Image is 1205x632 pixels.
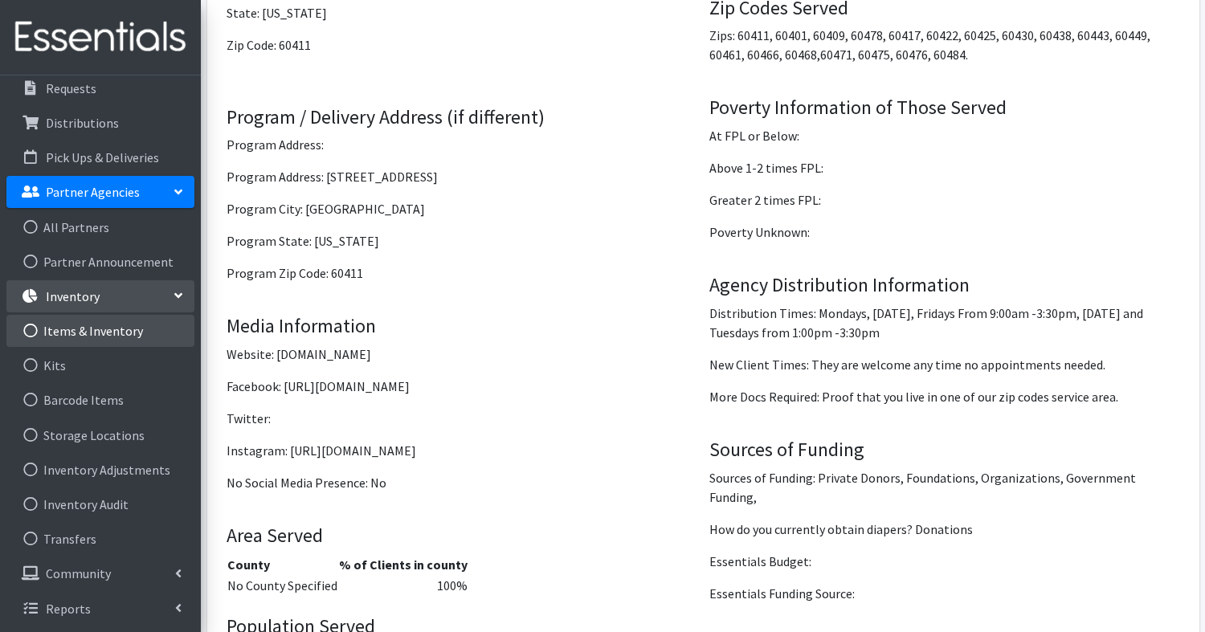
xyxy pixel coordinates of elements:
p: Pick Ups & Deliveries [46,149,159,165]
p: State: [US_STATE] [227,3,697,22]
p: Twitter: [227,409,697,428]
p: Sources of Funding: Private Donors, Foundations, Organizations, Government Funding, [709,468,1180,507]
p: Distribution Times: Mondays, [DATE], Fridays From 9:00am -3:30pm, [DATE] and Tuesdays from 1:00pm... [709,304,1180,342]
h4: Sources of Funding [709,438,1180,462]
th: % of Clients in county [338,554,468,575]
a: Inventory Adjustments [6,454,194,486]
td: 100% [338,575,468,596]
th: County [227,554,338,575]
a: Distributions [6,107,194,139]
a: Community [6,557,194,589]
p: Zip Code: 60411 [227,35,697,55]
p: Community [46,565,111,581]
p: No Social Media Presence: No [227,473,697,492]
p: Poverty Unknown: [709,222,1180,242]
p: Above 1-2 times FPL: [709,158,1180,177]
p: Facebook: [URL][DOMAIN_NAME] [227,377,697,396]
a: Requests [6,72,194,104]
p: Reports [46,601,91,617]
a: All Partners [6,211,194,243]
img: HumanEssentials [6,10,194,64]
p: Zips: 60411, 60401, 60409, 60478, 60417, 60422, 60425, 60430, 60438, 60443, 60449, 60461, 60466, ... [709,26,1180,64]
h4: Agency Distribution Information [709,274,1180,297]
h4: Area Served [227,524,697,548]
p: Program State: [US_STATE] [227,231,697,251]
h4: Poverty Information of Those Served [709,96,1180,120]
p: How do you currently obtain diapers? Donations [709,520,1180,539]
a: Reports [6,593,194,625]
a: Barcode Items [6,384,194,416]
a: Pick Ups & Deliveries [6,141,194,173]
p: Program Zip Code: 60411 [227,263,697,283]
p: More Docs Required: Proof that you live in one of our zip codes service area. [709,387,1180,406]
a: Items & Inventory [6,315,194,347]
p: Requests [46,80,96,96]
p: At FPL or Below: [709,126,1180,145]
h4: Program / Delivery Address (if different) [227,106,697,129]
p: Essentials Budget: [709,552,1180,571]
a: Transfers [6,523,194,555]
p: New Client Times: They are welcome any time no appointments needed. [709,355,1180,374]
p: Distributions [46,115,119,131]
p: Inventory [46,288,100,304]
p: Website: [DOMAIN_NAME] [227,345,697,364]
p: Partner Agencies [46,184,140,200]
h4: Media Information [227,315,697,338]
td: No County Specified [227,575,338,596]
a: Inventory Audit [6,488,194,520]
a: Storage Locations [6,419,194,451]
p: Essentials Funding Source: [709,584,1180,603]
p: Program Address: [227,135,697,154]
p: Instagram: [URL][DOMAIN_NAME] [227,441,697,460]
a: Inventory [6,280,194,312]
a: Partner Agencies [6,176,194,208]
a: Kits [6,349,194,381]
p: Program Address: [STREET_ADDRESS] [227,167,697,186]
a: Partner Announcement [6,246,194,278]
p: Greater 2 times FPL: [709,190,1180,210]
p: Program City: [GEOGRAPHIC_DATA] [227,199,697,218]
